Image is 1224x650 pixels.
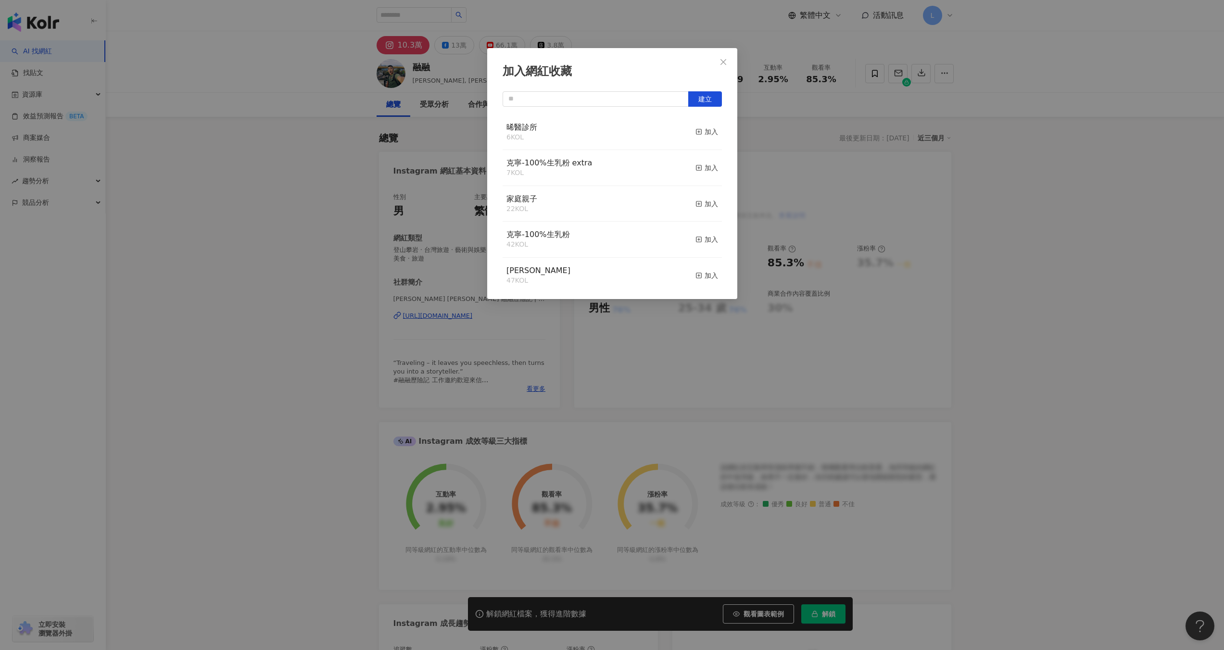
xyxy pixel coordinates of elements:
div: 加入 [695,234,718,245]
button: 加入 [695,158,718,178]
button: 加入 [695,229,718,250]
a: [PERSON_NAME] [506,267,570,275]
div: 加入網紅收藏 [503,63,722,80]
div: 加入 [695,126,718,137]
a: 家庭親子 [506,195,537,203]
button: 加入 [695,194,718,214]
span: [PERSON_NAME] [506,266,570,275]
button: 加入 [695,122,718,142]
button: 加入 [695,265,718,286]
div: 22 KOL [506,204,537,214]
a: 克寧-100%生乳粉 extra [506,159,592,167]
div: 7 KOL [506,168,592,178]
span: 建立 [698,95,712,103]
div: 42 KOL [506,240,570,250]
button: 建立 [688,91,722,107]
span: 晞醫診所 [506,123,537,132]
a: 晞醫診所 [506,124,537,131]
span: 克寧-100%生乳粉 [506,230,570,239]
span: 克寧-100%生乳粉 extra [506,158,592,167]
div: 6 KOL [506,133,537,142]
span: close [719,58,727,66]
button: Close [714,52,733,72]
a: 克寧-100%生乳粉 [506,231,570,238]
div: 加入 [695,199,718,209]
div: 加入 [695,270,718,281]
div: 加入 [695,162,718,173]
span: 家庭親子 [506,194,537,203]
div: 47 KOL [506,276,570,286]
